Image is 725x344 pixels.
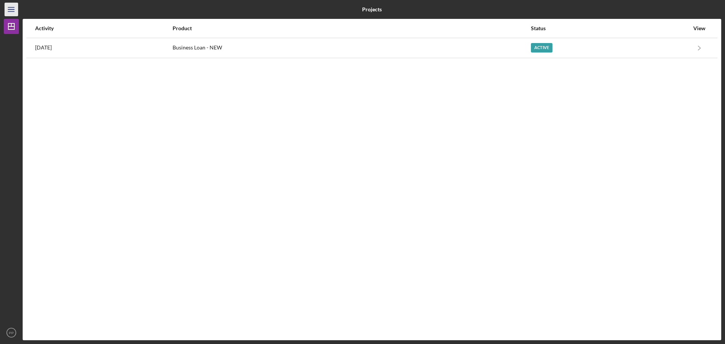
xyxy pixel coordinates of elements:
button: PP [4,325,19,340]
div: Product [173,25,530,31]
div: View [690,25,709,31]
b: Projects [362,6,382,12]
time: 2025-08-19 02:27 [35,45,52,51]
div: Business Loan - NEW [173,39,530,57]
text: PP [9,331,14,335]
div: Activity [35,25,172,31]
div: Active [531,43,552,52]
div: Status [531,25,689,31]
